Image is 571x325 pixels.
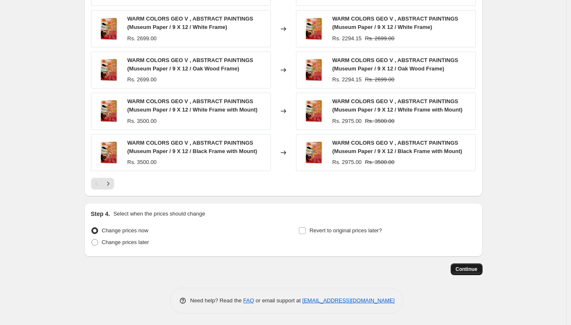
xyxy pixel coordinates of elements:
[301,16,326,42] img: Warm-Colors-Bauhaus-Geometry-V-By-Ana-Rut-Bre-Abstract-Art-Abstract-Paintings-in-Gallery-Wrap_80x...
[365,117,395,125] strike: Rs. 3500.00
[127,117,157,125] div: Rs. 3500.00
[113,210,205,218] p: Select when the prices should change
[332,98,463,113] span: WARM COLORS GEO V , ABSTRACT PAINTINGS (Museum Paper / 9 X 12 / White Frame with Mount)
[243,297,254,304] a: FAQ
[301,57,326,83] img: Warm-Colors-Bauhaus-Geometry-V-By-Ana-Rut-Bre-Abstract-Art-Abstract-Paintings-in-Gallery-Wrap_80x...
[96,99,121,124] img: Warm-Colors-Bauhaus-Geometry-V-By-Ana-Rut-Bre-Abstract-Art-Abstract-Paintings-in-Gallery-Wrap_80x...
[451,263,483,275] button: Continue
[127,16,253,30] span: WARM COLORS GEO V , ABSTRACT PAINTINGS (Museum Paper / 9 X 12 / White Frame)
[309,227,382,234] span: Revert to original prices later?
[365,158,395,166] strike: Rs. 3500.00
[254,297,302,304] span: or email support at
[96,140,121,165] img: Warm-Colors-Bauhaus-Geometry-V-By-Ana-Rut-Bre-Abstract-Art-Abstract-Paintings-in-Gallery-Wrap_80x...
[365,75,395,84] strike: Rs. 2699.00
[102,239,149,245] span: Change prices later
[302,297,395,304] a: [EMAIL_ADDRESS][DOMAIN_NAME]
[127,57,253,72] span: WARM COLORS GEO V , ABSTRACT PAINTINGS (Museum Paper / 9 X 12 / Oak Wood Frame)
[365,34,395,43] strike: Rs. 2699.00
[96,57,121,83] img: Warm-Colors-Bauhaus-Geometry-V-By-Ana-Rut-Bre-Abstract-Art-Abstract-Paintings-in-Gallery-Wrap_80x...
[127,98,258,113] span: WARM COLORS GEO V , ABSTRACT PAINTINGS (Museum Paper / 9 X 12 / White Frame with Mount)
[301,99,326,124] img: Warm-Colors-Bauhaus-Geometry-V-By-Ana-Rut-Bre-Abstract-Art-Abstract-Paintings-in-Gallery-Wrap_80x...
[91,210,110,218] h2: Step 4.
[96,16,121,42] img: Warm-Colors-Bauhaus-Geometry-V-By-Ana-Rut-Bre-Abstract-Art-Abstract-Paintings-in-Gallery-Wrap_80x...
[127,158,157,166] div: Rs. 3500.00
[127,34,157,43] div: Rs. 2699.00
[332,158,362,166] div: Rs. 2975.00
[127,140,257,154] span: WARM COLORS GEO V , ABSTRACT PAINTINGS (Museum Paper / 9 X 12 / Black Frame with Mount)
[332,16,458,30] span: WARM COLORS GEO V , ABSTRACT PAINTINGS (Museum Paper / 9 X 12 / White Frame)
[127,75,157,84] div: Rs. 2699.00
[332,117,362,125] div: Rs. 2975.00
[301,140,326,165] img: Warm-Colors-Bauhaus-Geometry-V-By-Ana-Rut-Bre-Abstract-Art-Abstract-Paintings-in-Gallery-Wrap_80x...
[332,34,362,43] div: Rs. 2294.15
[332,140,462,154] span: WARM COLORS GEO V , ABSTRACT PAINTINGS (Museum Paper / 9 X 12 / Black Frame with Mount)
[102,178,114,190] button: Next
[332,57,458,72] span: WARM COLORS GEO V , ABSTRACT PAINTINGS (Museum Paper / 9 X 12 / Oak Wood Frame)
[91,178,114,190] nav: Pagination
[102,227,148,234] span: Change prices now
[332,75,362,84] div: Rs. 2294.15
[190,297,244,304] span: Need help? Read the
[456,266,478,273] span: Continue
